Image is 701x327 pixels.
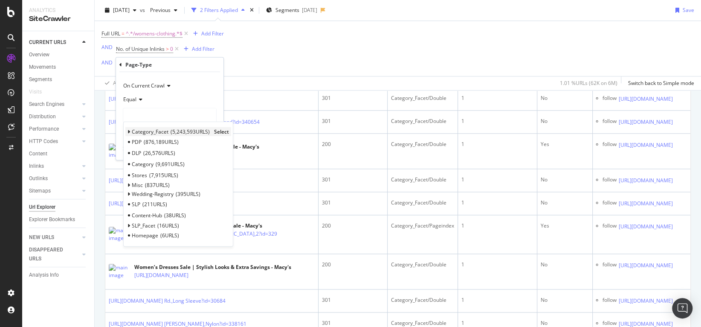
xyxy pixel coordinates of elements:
div: 1 [461,117,533,125]
div: follow [603,222,617,231]
a: Visits [29,88,50,96]
a: Distribution [29,112,80,121]
div: 1 [461,319,533,327]
div: Add Filter [192,45,214,53]
div: Category_Facet/Double [391,94,454,102]
div: Visits [29,88,42,96]
div: Category_Facet/Double [391,261,454,269]
div: 1.01 % URLs ( 62K on 6M ) [560,79,617,87]
a: [URL][DOMAIN_NAME] Rd.,Long Sleeve?id=30684 [109,297,226,305]
a: Content [29,149,88,158]
span: Wedding-Registry [132,190,174,198]
a: [URL][DOMAIN_NAME] [109,199,163,208]
div: NEW URLS [29,233,54,242]
a: Search Engines [29,100,80,109]
a: Movements [29,63,88,72]
span: Homepage [132,232,158,239]
div: 200 [322,222,384,230]
div: 2 Filters Applied [200,6,238,14]
div: Add Filter [201,30,224,37]
div: HTTP Codes [29,137,58,146]
div: 301 [322,296,384,304]
div: follow [603,94,617,103]
div: Performance [29,125,59,134]
span: Select [214,128,229,135]
div: No [541,296,589,304]
div: Explorer Bookmarks [29,215,75,224]
a: Inlinks [29,162,80,171]
span: Category_Facet [132,128,168,135]
div: Analysis Info [29,271,59,280]
a: [URL][DOMAIN_NAME] [619,199,673,208]
a: [URL][DOMAIN_NAME] [109,95,163,103]
span: DLP [132,149,141,156]
div: Category_Facet/Double [391,117,454,125]
span: 38 URLS [164,212,186,219]
div: follow [603,176,617,185]
div: DISAPPEARED URLS [29,245,72,263]
a: [URL][DOMAIN_NAME] [619,297,673,305]
div: Movements [29,63,56,72]
span: 876,189 URLS [144,138,179,145]
span: 211 URLS [142,201,167,208]
div: follow [603,140,617,149]
button: AND [101,58,113,67]
button: Cancel [119,145,146,153]
a: Explorer Bookmarks [29,215,88,224]
div: 301 [322,319,384,327]
div: No [541,117,589,125]
span: 26,576 URLS [143,149,175,156]
div: Save [683,6,694,14]
div: follow [603,296,617,305]
div: follow [603,199,617,208]
span: On Current Crawl [123,82,165,89]
div: Segments [29,75,52,84]
span: 5,243,593 URLS [171,128,210,135]
div: Yes [541,222,589,230]
div: 1 [461,94,533,102]
span: No. of Unique Inlinks [116,45,165,53]
a: Outlinks [29,174,80,183]
div: No [541,261,589,269]
span: 9,691 URLS [156,160,185,167]
div: 301 [322,94,384,102]
button: Segments[DATE] [263,3,321,17]
span: ^.*/womens-clothing.*$ [126,28,182,40]
a: Analysis Info [29,271,88,280]
div: No [541,94,589,102]
div: 1 [461,261,533,269]
span: SLP [132,201,140,208]
div: 1 [461,199,533,207]
div: CURRENT URLS [29,38,66,47]
button: Add Filter [180,44,214,54]
div: Category_Facet/Double [391,140,454,148]
a: [URL][DOMAIN_NAME] [619,141,673,149]
div: 1 [461,222,533,230]
div: Category_Facet/Pageindex [391,222,454,230]
div: 200 [322,140,384,148]
div: Category_Facet/Double [391,319,454,327]
a: Overview [29,50,88,59]
a: [URL][DOMAIN_NAME] [619,222,673,231]
span: 0 [170,43,173,55]
img: main image [109,264,130,279]
span: Stores [132,171,147,178]
div: Search Engines [29,100,64,109]
a: Sitemaps [29,187,80,196]
button: Add Filter [190,29,224,39]
div: Distribution [29,112,56,121]
a: NEW URLS [29,233,80,242]
span: PDP [132,138,142,145]
div: Women’s Dresses Sale | Stylish Looks & Extra Savings - Macy's [134,263,291,271]
span: Content-Hub [132,212,162,219]
div: 1 [461,176,533,184]
span: Segments [275,6,299,14]
button: [DATE] [101,3,140,17]
span: 2025 Aug. 7th [113,6,130,14]
span: 6 URLS [160,232,179,239]
span: Category [132,160,154,167]
div: Open Intercom Messenger [672,298,692,318]
a: Segments [29,75,88,84]
div: follow [603,117,617,126]
span: Full URL [101,30,120,37]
